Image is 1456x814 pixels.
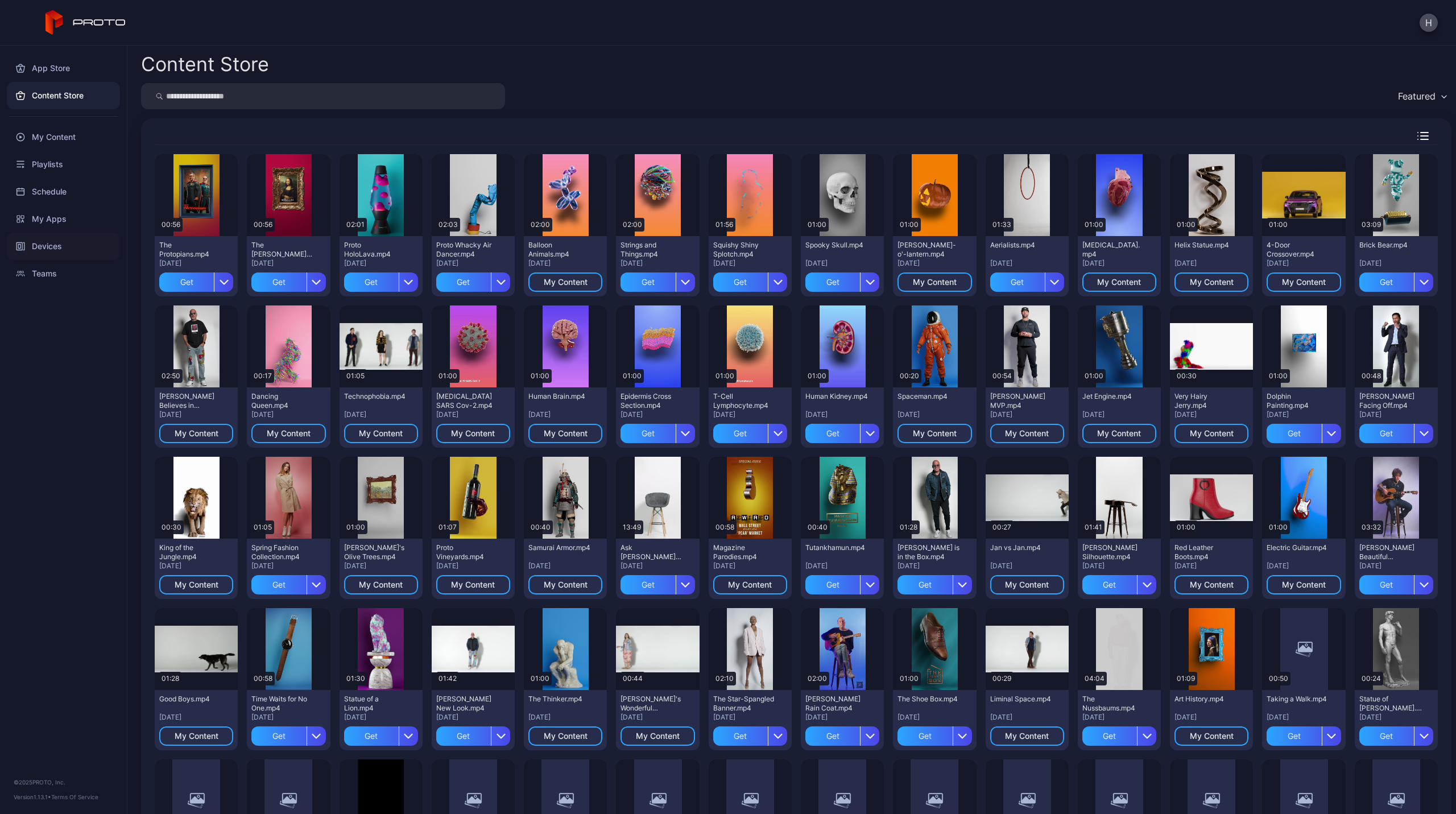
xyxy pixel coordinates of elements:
[1174,424,1248,443] button: My Content
[805,410,879,419] div: [DATE]
[436,272,510,292] button: Get
[621,543,683,561] div: Ask Tim Draper Anything.mp4
[1359,543,1422,561] div: Billy Morrison's Beautiful Disaster.mp4
[897,561,971,571] div: [DATE]
[344,575,418,594] button: My Content
[14,778,113,787] div: © 2025 PROTO, Inc.
[990,272,1064,292] button: Get
[621,272,675,292] div: Get
[1267,713,1341,722] div: [DATE]
[805,424,879,443] button: Get
[141,55,269,74] div: Content Store
[1174,241,1237,250] div: Helix Statue.mp4
[1267,392,1329,410] div: Dolphin Painting.mp4
[1359,410,1433,419] div: [DATE]
[251,726,306,746] div: Get
[1082,561,1156,571] div: [DATE]
[359,429,403,438] div: My Content
[7,123,120,151] div: My Content
[1267,695,1329,704] div: Taking a Walk.mp4
[267,429,311,438] div: My Content
[436,713,510,722] div: [DATE]
[436,726,510,746] button: Get
[897,424,971,443] button: My Content
[1359,575,1414,594] div: Get
[1190,429,1234,438] div: My Content
[990,695,1053,704] div: Liminal Space.mp4
[7,178,120,205] a: Schedule
[1082,543,1145,561] div: Billy Morrison's Silhouette.mp4
[1359,575,1433,594] button: Get
[251,575,325,594] button: Get
[251,392,314,410] div: Dancing Queen.mp4
[1174,561,1248,571] div: [DATE]
[7,233,120,260] a: Devices
[528,424,602,443] button: My Content
[1082,575,1137,594] div: Get
[528,695,591,704] div: The Thinker.mp4
[990,726,1064,746] button: My Content
[728,580,772,589] div: My Content
[897,410,971,419] div: [DATE]
[344,713,418,722] div: [DATE]
[1267,272,1341,292] button: My Content
[713,543,776,561] div: Magazine Parodies.mp4
[528,561,602,571] div: [DATE]
[436,272,491,292] div: Get
[1005,580,1049,589] div: My Content
[159,424,233,443] button: My Content
[159,543,222,561] div: King of the Jungle.mp4
[897,726,952,746] div: Get
[251,713,325,722] div: [DATE]
[1082,726,1137,746] div: Get
[436,695,499,713] div: Howie Mandel's New Look.mp4
[251,259,325,268] div: [DATE]
[621,713,694,722] div: [DATE]
[159,259,233,268] div: [DATE]
[805,695,868,713] div: Ryan Pollie's Rain Coat.mp4
[805,392,868,401] div: Human Kidney.mp4
[1082,392,1145,401] div: Jet Engine.mp4
[344,410,418,419] div: [DATE]
[1267,575,1341,594] button: My Content
[1420,14,1438,32] button: H
[713,392,776,410] div: T-Cell Lymphocyte.mp4
[1082,575,1156,594] button: Get
[805,259,879,268] div: [DATE]
[897,392,960,401] div: Spaceman.mp4
[251,695,314,713] div: Time Waits for No One.mp4
[621,695,683,713] div: Meghan's Wonderful Wardrobe.mp4
[1082,424,1156,443] button: My Content
[713,410,787,419] div: [DATE]
[1082,241,1145,259] div: Human Heart.mp4
[251,543,314,561] div: Spring Fashion Collection.mp4
[344,726,418,746] button: Get
[1359,272,1414,292] div: Get
[528,241,591,259] div: Balloon Animals.mp4
[344,392,407,401] div: Technophobia.mp4
[990,561,1064,571] div: [DATE]
[1267,259,1341,268] div: [DATE]
[1359,726,1414,746] div: Get
[1359,726,1433,746] button: Get
[636,732,680,741] div: My Content
[528,726,602,746] button: My Content
[621,410,694,419] div: [DATE]
[1174,410,1248,419] div: [DATE]
[621,392,683,410] div: Epidermis Cross Section.mp4
[251,272,325,292] button: Get
[528,259,602,268] div: [DATE]
[621,272,694,292] button: Get
[251,241,314,259] div: The Mona Lisa.mp4
[990,259,1064,268] div: [DATE]
[713,241,776,259] div: Squishy Shiny Splotch.mp4
[451,429,495,438] div: My Content
[175,732,218,741] div: My Content
[159,272,233,292] button: Get
[528,575,602,594] button: My Content
[621,575,694,594] button: Get
[990,410,1064,419] div: [DATE]
[805,726,860,746] div: Get
[1005,732,1049,741] div: My Content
